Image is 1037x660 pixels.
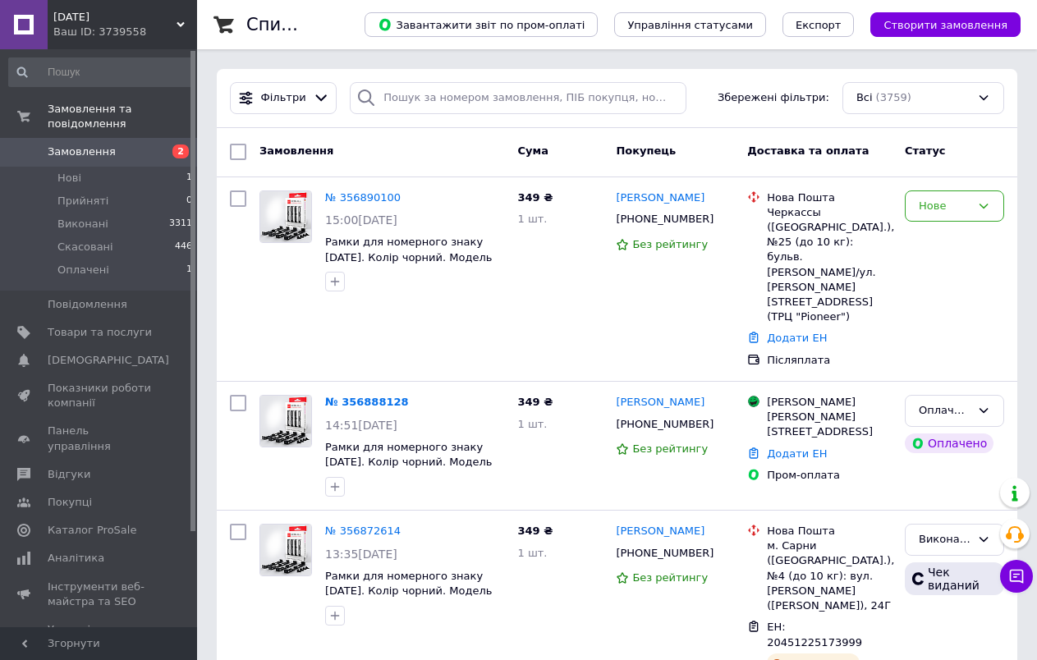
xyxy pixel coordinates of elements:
[325,213,397,227] span: 15:00[DATE]
[325,191,401,204] a: № 356890100
[767,332,827,344] a: Додати ЕН
[616,190,704,206] a: [PERSON_NAME]
[613,543,717,564] div: [PHONE_NUMBER]
[261,90,306,106] span: Фільтри
[57,171,81,186] span: Нові
[186,263,192,277] span: 1
[325,441,492,484] a: Рамки для номерного знаку [DATE]. Колір чорний. Модель Classic.
[747,144,869,157] span: Доставка та оплата
[905,433,993,453] div: Оплачено
[518,191,553,204] span: 349 ₴
[378,17,585,32] span: Завантажити звіт по пром-оплаті
[259,395,312,447] a: Фото товару
[48,467,90,482] span: Відгуки
[767,410,892,439] div: [PERSON_NAME][STREET_ADDRESS]
[57,194,108,209] span: Прийняті
[48,325,152,340] span: Товари та послуги
[48,144,116,159] span: Замовлення
[8,57,194,87] input: Пошук
[48,297,127,312] span: Повідомлення
[876,91,911,103] span: (3759)
[365,12,598,37] button: Завантажити звіт по пром-оплаті
[518,525,553,537] span: 349 ₴
[48,424,152,453] span: Панель управління
[905,144,946,157] span: Статус
[613,414,717,435] div: [PHONE_NUMBER]
[856,90,873,106] span: Всі
[632,442,708,455] span: Без рейтингу
[53,25,197,39] div: Ваш ID: 3739558
[325,236,492,278] a: Рамки для номерного знаку [DATE]. Колір чорний. Модель Classic.
[796,19,842,31] span: Експорт
[48,551,104,566] span: Аналітика
[48,381,152,410] span: Показники роботи компанії
[627,19,753,31] span: Управління статусами
[518,213,548,225] span: 1 шт.
[616,524,704,539] a: [PERSON_NAME]
[260,191,311,242] img: Фото товару
[260,396,311,447] img: Фото товару
[919,198,970,215] div: Нове
[518,418,548,430] span: 1 шт.
[325,548,397,561] span: 13:35[DATE]
[48,622,152,652] span: Управління сайтом
[259,144,333,157] span: Замовлення
[767,447,827,460] a: Додати ЕН
[259,190,312,243] a: Фото товару
[48,495,92,510] span: Покупці
[57,217,108,231] span: Виконані
[325,570,492,612] a: Рамки для номерного знаку [DATE]. Колір чорний. Модель Classic.
[767,395,892,410] div: [PERSON_NAME]
[53,10,177,25] span: RED HILL
[246,15,413,34] h1: Список замовлень
[767,468,892,483] div: Пром-оплата
[57,240,113,254] span: Скасовані
[767,205,892,325] div: Черкассы ([GEOGRAPHIC_DATA].), №25 (до 10 кг): бульв. [PERSON_NAME]/ул. [PERSON_NAME][STREET_ADDR...
[325,419,397,432] span: 14:51[DATE]
[767,524,892,539] div: Нова Пошта
[919,402,970,419] div: Оплачено
[632,571,708,584] span: Без рейтингу
[259,524,312,576] a: Фото товару
[57,263,109,277] span: Оплачені
[767,621,862,649] span: ЕН: 20451225173999
[518,547,548,559] span: 1 шт.
[613,209,717,230] div: [PHONE_NUMBER]
[767,539,892,613] div: м. Сарни ([GEOGRAPHIC_DATA].), №4 (до 10 кг): вул. [PERSON_NAME] ([PERSON_NAME]), 24Г
[518,144,548,157] span: Cума
[614,12,766,37] button: Управління статусами
[632,238,708,250] span: Без рейтингу
[1000,560,1033,593] button: Чат з покупцем
[350,82,686,114] input: Пошук за номером замовлення, ПІБ покупця, номером телефону, Email, номером накладної
[767,353,892,368] div: Післяплата
[175,240,192,254] span: 446
[718,90,829,106] span: Збережені фільтри:
[172,144,189,158] span: 2
[169,217,192,231] span: 3311
[48,523,136,538] span: Каталог ProSale
[905,562,1004,595] div: Чек виданий
[616,395,704,410] a: [PERSON_NAME]
[854,18,1021,30] a: Створити замовлення
[782,12,855,37] button: Експорт
[325,525,401,537] a: № 356872614
[767,190,892,205] div: Нова Пошта
[48,353,169,368] span: [DEMOGRAPHIC_DATA]
[186,171,192,186] span: 1
[870,12,1021,37] button: Створити замовлення
[518,396,553,408] span: 349 ₴
[260,525,311,575] img: Фото товару
[919,531,970,548] div: Виконано
[616,144,676,157] span: Покупець
[48,580,152,609] span: Інструменти веб-майстра та SEO
[325,396,409,408] a: № 356888128
[186,194,192,209] span: 0
[48,102,197,131] span: Замовлення та повідомлення
[883,19,1007,31] span: Створити замовлення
